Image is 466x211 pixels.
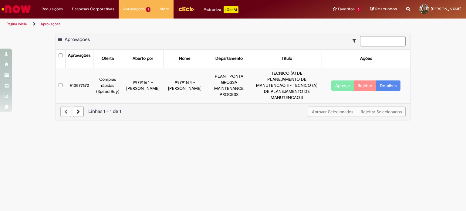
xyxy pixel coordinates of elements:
td: PLANT PONTA GROSSA MAINTENANCE PROCESS [206,68,252,103]
div: Linhas 1 − 1 de 1 [60,108,406,115]
div: Padroniza [204,6,238,13]
div: Nome [179,56,191,62]
img: click_logo_yellow_360x200.png [178,4,194,13]
span: Aprovações [65,36,90,43]
div: Aberto por [133,56,153,62]
div: Oferta [102,56,114,62]
th: Aprovações [65,50,93,68]
td: Compras rápidas (Speed Buy) [93,68,122,103]
span: Rascunhos [375,6,397,12]
div: Título [282,56,292,62]
ul: Trilhas de página [5,19,306,30]
div: Departamento [215,56,243,62]
button: Aprovar [331,80,354,91]
td: TECNICO (A) DE PLANEJAMENTO DE MANUTENCAO II - TECNICO (A) DE PLANEJAMENTO DE MANUTENCAO II [252,68,322,103]
i: Mostrar filtros para: Suas Solicitações [353,39,359,43]
a: Rascunhos [370,6,397,12]
span: 1 [146,7,150,12]
p: +GenAi [224,6,238,13]
div: Ações [360,56,372,62]
span: 5 [356,7,361,12]
span: Requisições [42,6,63,12]
span: [PERSON_NAME] [431,6,461,12]
a: Página inicial [7,22,28,26]
span: Despesas Corporativas [72,6,114,12]
button: Rejeitar [354,80,376,91]
span: More [160,6,169,12]
a: Aprovações [41,22,61,26]
img: ServiceNow [1,3,32,15]
span: Favoritos [338,6,355,12]
div: Aprovações [68,53,90,59]
td: R13577672 [65,68,93,103]
span: Aprovações [123,6,145,12]
td: 99791164 - [PERSON_NAME] [164,68,206,103]
a: Detalhes [376,80,400,91]
td: 99791164 - [PERSON_NAME] [122,68,164,103]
